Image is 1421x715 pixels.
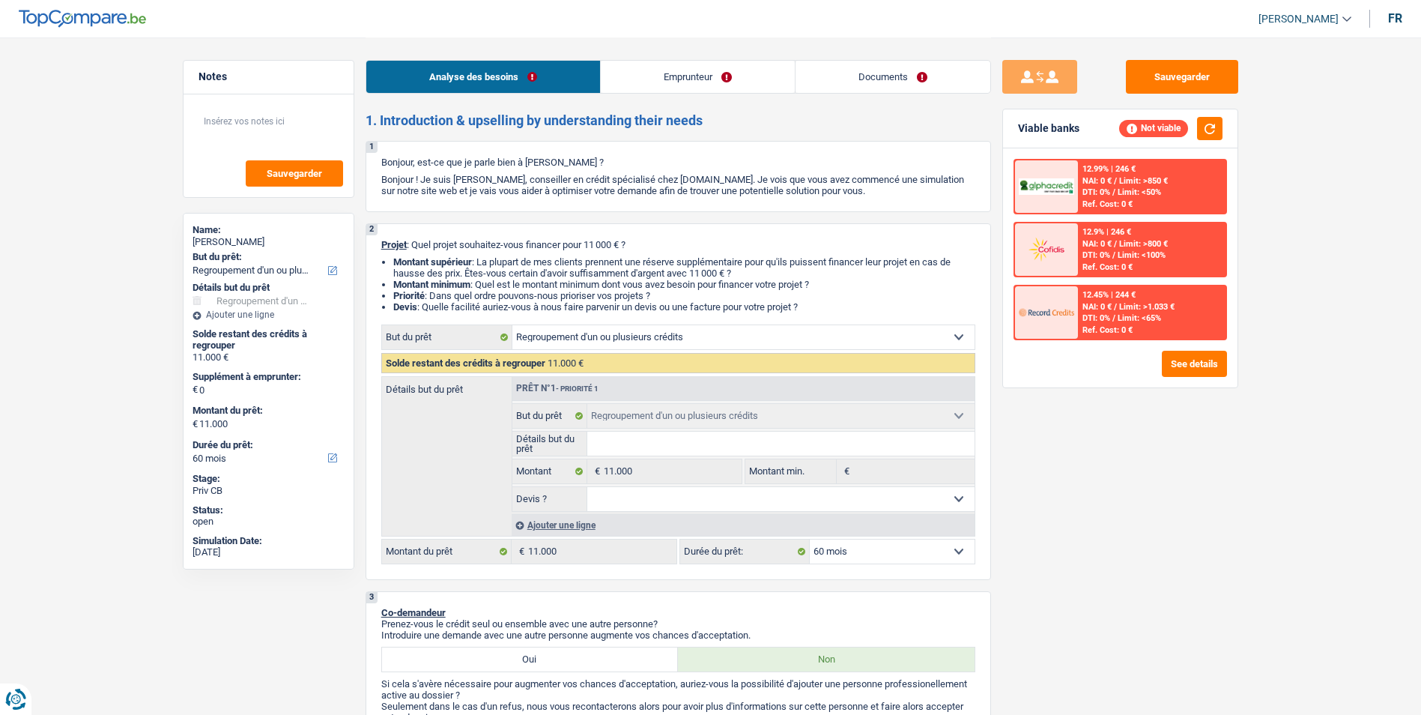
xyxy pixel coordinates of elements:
label: Durée du prêt: [680,540,810,564]
label: Supplément à emprunter: [193,371,342,383]
span: Projet [381,239,407,250]
img: TopCompare Logo [19,10,146,28]
li: : Quelle facilité auriez-vous à nous faire parvenir un devis ou une facture pour votre projet ? [393,301,975,313]
div: [DATE] [193,546,345,558]
p: Bonjour ! Je suis [PERSON_NAME], conseiller en crédit spécialisé chez [DOMAIN_NAME]. Je vois que ... [381,174,975,196]
div: Name: [193,224,345,236]
button: Sauvegarder [1126,60,1238,94]
a: [PERSON_NAME] [1246,7,1351,31]
div: 12.99% | 246 € [1082,164,1136,174]
span: / [1114,302,1117,312]
span: Solde restant des crédits à regrouper [386,357,545,369]
label: Montant [512,459,588,483]
label: But du prêt [512,404,588,428]
span: Limit: >1.033 € [1119,302,1175,312]
span: - Priorité 1 [556,384,599,393]
div: open [193,516,345,528]
span: Limit: <100% [1118,250,1166,260]
div: 2 [366,224,378,235]
span: DTI: 0% [1082,187,1110,197]
label: Montant du prêt: [193,405,342,417]
h5: Notes [199,70,339,83]
label: Montant min. [745,459,837,483]
div: 3 [366,592,378,603]
label: Détails but du prêt [512,432,588,456]
div: fr [1388,11,1402,25]
span: DTI: 0% [1082,313,1110,323]
div: Stage: [193,473,345,485]
img: Record Credits [1019,298,1074,326]
label: But du prêt: [193,251,342,263]
button: Sauvegarder [246,160,343,187]
span: [PERSON_NAME] [1258,13,1339,25]
div: Ref. Cost: 0 € [1082,199,1133,209]
span: € [512,540,528,564]
span: DTI: 0% [1082,250,1110,260]
span: € [193,418,198,430]
span: € [837,459,853,483]
div: 12.45% | 244 € [1082,290,1136,300]
div: [PERSON_NAME] [193,236,345,248]
label: Oui [382,648,679,672]
span: Limit: <65% [1118,313,1161,323]
a: Documents [796,61,990,93]
div: 11.000 € [193,352,345,363]
label: Durée du prêt: [193,439,342,451]
img: Cofidis [1019,235,1074,263]
label: But du prêt [382,325,512,349]
span: 11.000 € [548,357,584,369]
p: Si cela s'avère nécessaire pour augmenter vos chances d'acceptation, auriez-vous la possibilité d... [381,678,975,701]
span: Sauvegarder [267,169,322,178]
span: Limit: >800 € [1119,239,1168,249]
p: Prenez-vous le crédit seul ou ensemble avec une autre personne? [381,618,975,630]
h2: 1. Introduction & upselling by understanding their needs [366,112,991,129]
label: Non [678,648,975,672]
div: Ref. Cost: 0 € [1082,325,1133,335]
div: Solde restant des crédits à regrouper [193,328,345,352]
div: Viable banks [1018,122,1079,135]
span: Co-demandeur [381,607,446,618]
div: Prêt n°1 [512,384,602,393]
strong: Montant supérieur [393,256,472,268]
p: Bonjour, est-ce que je parle bien à [PERSON_NAME] ? [381,157,975,168]
li: : Dans quel ordre pouvons-nous prioriser vos projets ? [393,290,975,301]
button: See details [1162,351,1227,377]
span: € [193,384,198,396]
a: Emprunteur [601,61,795,93]
div: Ajouter une ligne [193,310,345,320]
img: AlphaCredit [1019,178,1074,196]
div: Status: [193,504,345,516]
span: NAI: 0 € [1082,302,1112,312]
span: Limit: >850 € [1119,176,1168,186]
div: 12.9% | 246 € [1082,227,1131,237]
a: Analyse des besoins [366,61,600,93]
div: 1 [366,142,378,153]
div: Ajouter une ligne [512,514,975,536]
span: Limit: <50% [1118,187,1161,197]
div: Not viable [1119,120,1188,136]
div: Simulation Date: [193,535,345,547]
span: NAI: 0 € [1082,176,1112,186]
div: Détails but du prêt [193,282,345,294]
p: : Quel projet souhaitez-vous financer pour 11 000 € ? [381,239,975,250]
li: : La plupart de mes clients prennent une réserve supplémentaire pour qu'ils puissent financer leu... [393,256,975,279]
span: / [1114,176,1117,186]
strong: Priorité [393,290,425,301]
span: € [587,459,604,483]
div: Ref. Cost: 0 € [1082,262,1133,272]
label: Montant du prêt [382,540,512,564]
p: Introduire une demande avec une autre personne augmente vos chances d'acceptation. [381,630,975,641]
div: Priv CB [193,485,345,497]
span: NAI: 0 € [1082,239,1112,249]
strong: Montant minimum [393,279,470,290]
span: / [1112,313,1115,323]
label: Devis ? [512,487,588,511]
span: / [1112,187,1115,197]
span: / [1114,239,1117,249]
span: / [1112,250,1115,260]
li: : Quel est le montant minimum dont vous avez besoin pour financer votre projet ? [393,279,975,290]
label: Détails but du prêt [382,377,512,394]
span: Devis [393,301,417,313]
